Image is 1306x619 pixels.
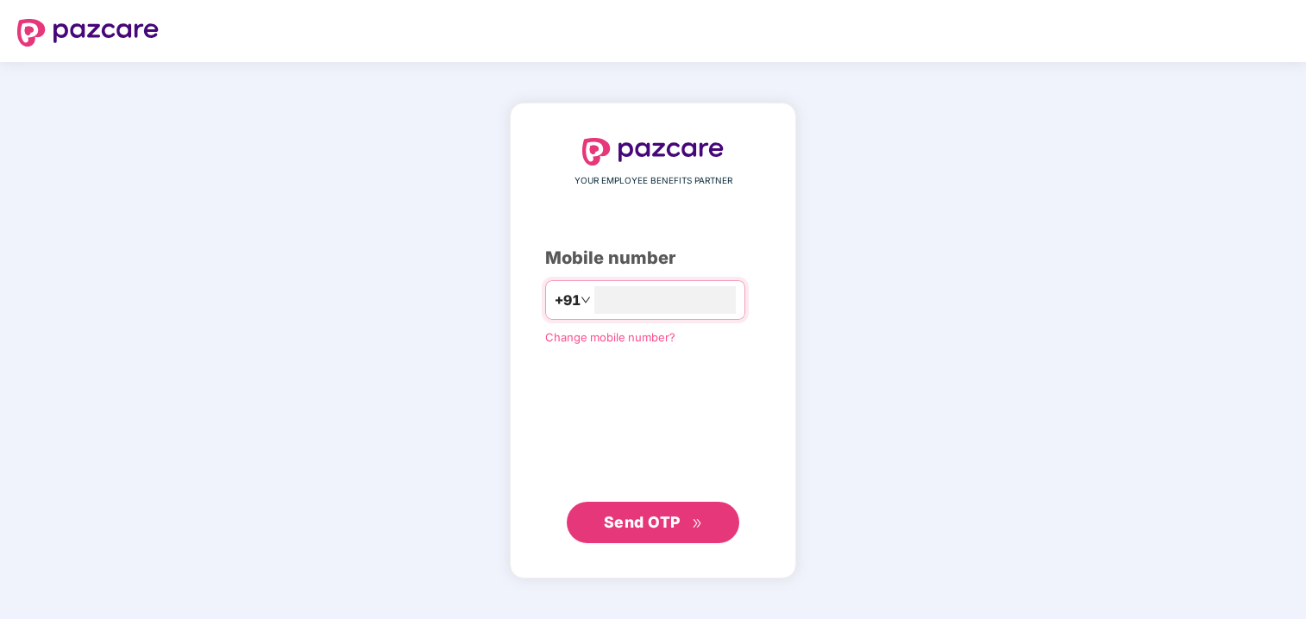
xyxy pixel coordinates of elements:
[582,138,724,166] img: logo
[575,174,732,188] span: YOUR EMPLOYEE BENEFITS PARTNER
[604,513,681,531] span: Send OTP
[17,19,159,47] img: logo
[692,518,703,529] span: double-right
[545,330,675,344] a: Change mobile number?
[567,502,739,543] button: Send OTPdouble-right
[581,295,591,305] span: down
[545,245,761,272] div: Mobile number
[555,290,581,311] span: +91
